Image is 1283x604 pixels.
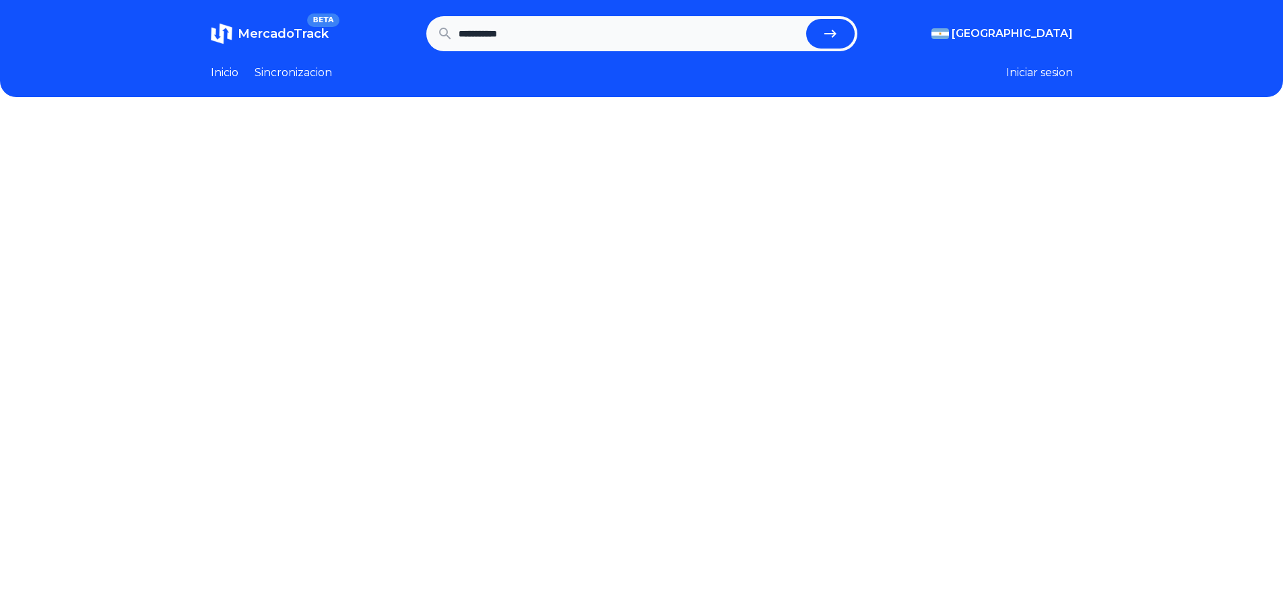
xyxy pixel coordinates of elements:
button: Iniciar sesion [1006,65,1073,81]
img: MercadoTrack [211,23,232,44]
img: Argentina [931,28,949,39]
a: Inicio [211,65,238,81]
a: MercadoTrackBETA [211,23,329,44]
a: Sincronizacion [255,65,332,81]
span: [GEOGRAPHIC_DATA] [952,26,1073,42]
span: BETA [307,13,339,27]
button: [GEOGRAPHIC_DATA] [931,26,1073,42]
span: MercadoTrack [238,26,329,41]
